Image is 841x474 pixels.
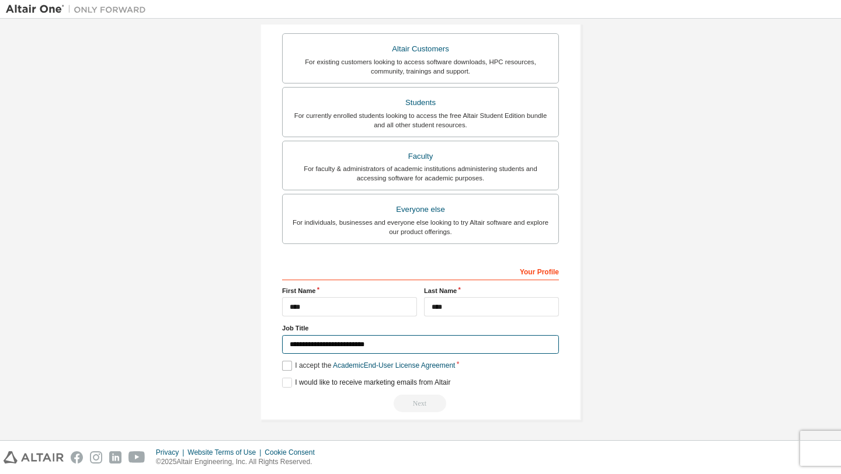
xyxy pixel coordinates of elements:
label: Last Name [424,286,559,295]
div: Website Terms of Use [187,448,265,457]
div: For existing customers looking to access software downloads, HPC resources, community, trainings ... [290,57,551,76]
div: Faculty [290,148,551,165]
img: altair_logo.svg [4,451,64,463]
a: Academic End-User License Agreement [333,361,455,370]
img: instagram.svg [90,451,102,463]
div: Your Profile [282,262,559,280]
label: Job Title [282,323,559,333]
div: For currently enrolled students looking to access the free Altair Student Edition bundle and all ... [290,111,551,130]
div: Read and acccept EULA to continue [282,395,559,412]
label: I would like to receive marketing emails from Altair [282,378,450,388]
img: Altair One [6,4,152,15]
img: youtube.svg [128,451,145,463]
div: For faculty & administrators of academic institutions administering students and accessing softwa... [290,164,551,183]
div: Altair Customers [290,41,551,57]
div: Students [290,95,551,111]
img: facebook.svg [71,451,83,463]
div: For individuals, businesses and everyone else looking to try Altair software and explore our prod... [290,218,551,236]
img: linkedin.svg [109,451,121,463]
label: First Name [282,286,417,295]
label: I accept the [282,361,455,371]
p: © 2025 Altair Engineering, Inc. All Rights Reserved. [156,457,322,467]
div: Privacy [156,448,187,457]
div: Everyone else [290,201,551,218]
div: Cookie Consent [265,448,321,457]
